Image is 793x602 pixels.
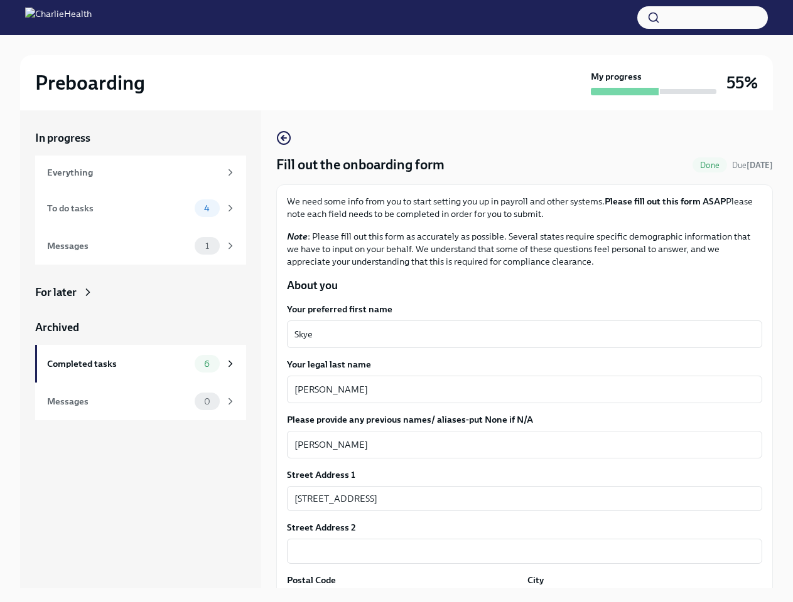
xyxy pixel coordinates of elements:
[47,239,190,253] div: Messages
[287,278,762,293] p: About you
[287,468,355,481] label: Street Address 1
[47,166,220,179] div: Everything
[287,358,762,371] label: Your legal last name
[287,521,356,534] label: Street Address 2
[35,320,246,335] a: Archived
[35,227,246,265] a: Messages1
[294,327,755,342] textarea: Skye
[287,303,762,315] label: Your preferred first name
[47,357,190,371] div: Completed tasks
[287,195,762,220] p: We need some info from you to start setting you up in payroll and other systems. Please note each...
[47,201,190,215] div: To do tasks
[198,241,217,251] span: 1
[287,413,762,426] label: Please provide any previous names/ aliases-put None if N/A
[527,574,544,586] label: City
[591,70,642,83] strong: My progress
[35,156,246,189] a: Everything
[35,130,246,145] a: In progress
[732,161,773,170] span: Due
[287,230,762,268] p: : Please fill out this form as accurately as possible. Several states require specific demographi...
[197,359,217,369] span: 6
[605,196,726,207] strong: Please fill out this form ASAP
[35,285,246,300] a: For later
[287,231,308,242] strong: Note
[732,159,773,171] span: August 26th, 2025 06:00
[197,204,217,213] span: 4
[47,394,190,408] div: Messages
[35,70,145,95] h2: Preboarding
[35,189,246,227] a: To do tasks4
[747,161,773,170] strong: [DATE]
[294,437,755,452] textarea: [PERSON_NAME]
[276,156,445,174] h4: Fill out the onboarding form
[287,574,336,586] label: Postal Code
[197,397,218,406] span: 0
[25,8,92,28] img: CharlieHealth
[35,383,246,420] a: Messages0
[726,71,758,94] h3: 55%
[294,382,755,397] textarea: [PERSON_NAME]
[693,161,727,170] span: Done
[35,285,77,300] div: For later
[35,345,246,383] a: Completed tasks6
